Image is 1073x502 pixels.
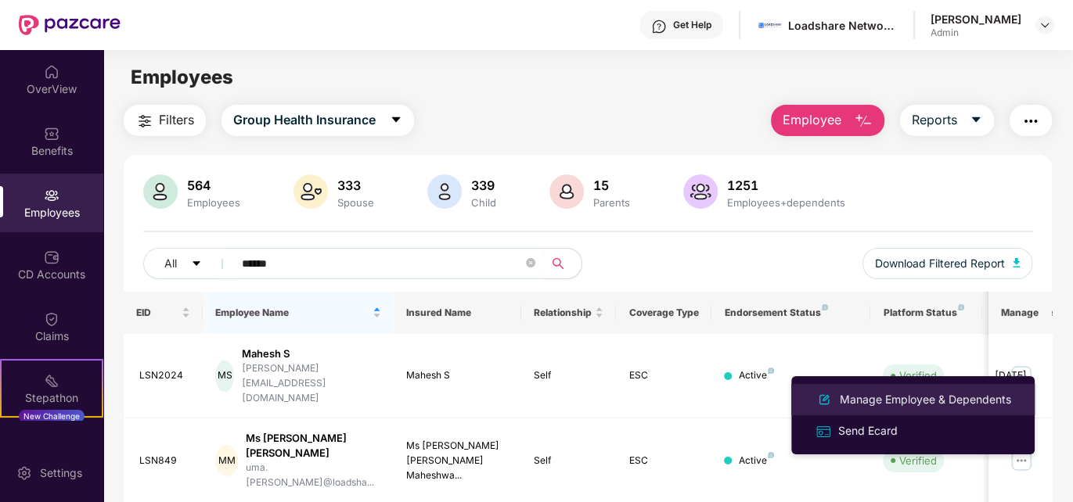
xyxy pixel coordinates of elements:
span: caret-down [390,113,402,127]
button: Download Filtered Report [862,248,1033,279]
div: Manage Employee & Dependents [837,391,1014,408]
th: EID [124,292,203,334]
div: Parents [590,196,633,209]
div: MS [215,360,233,392]
img: svg+xml;base64,PHN2ZyB4bWxucz0iaHR0cDovL3d3dy53My5vcmcvMjAwMC9zdmciIHdpZHRoPSI4IiBoZWlnaHQ9IjgiIH... [768,368,774,374]
div: Active [738,368,774,383]
div: Spouse [334,196,377,209]
span: Group Health Insurance [233,110,376,130]
span: EID [136,307,179,319]
div: Stepathon [2,390,102,406]
img: svg+xml;base64,PHN2ZyB4bWxucz0iaHR0cDovL3d3dy53My5vcmcvMjAwMC9zdmciIHdpZHRoPSIyNCIgaGVpZ2h0PSIyNC... [1021,112,1040,131]
img: svg+xml;base64,PHN2ZyB4bWxucz0iaHR0cDovL3d3dy53My5vcmcvMjAwMC9zdmciIHdpZHRoPSI4IiBoZWlnaHQ9IjgiIH... [958,304,964,310]
div: 564 [184,177,243,193]
div: Endorsement Status [724,307,858,319]
div: Mahesh S [406,368,509,383]
div: Employees+dependents [724,196,848,209]
th: Insured Name [394,292,521,334]
div: [PERSON_NAME][EMAIL_ADDRESS][DOMAIN_NAME] [242,361,381,406]
div: Employees [184,196,243,209]
span: Employees [131,66,233,88]
div: Active [738,454,774,468]
img: svg+xml;base64,PHN2ZyB4bWxucz0iaHR0cDovL3d3dy53My5vcmcvMjAwMC9zdmciIHhtbG5zOnhsaW5rPSJodHRwOi8vd3... [293,174,328,209]
div: 1251 [724,177,848,193]
th: Relationship [521,292,617,334]
span: caret-down [970,113,982,127]
img: svg+xml;base64,PHN2ZyB4bWxucz0iaHR0cDovL3d3dy53My5vcmcvMjAwMC9zdmciIHdpZHRoPSI4IiBoZWlnaHQ9IjgiIH... [822,304,828,310]
img: svg+xml;base64,PHN2ZyB4bWxucz0iaHR0cDovL3d3dy53My5vcmcvMjAwMC9zdmciIHhtbG5zOnhsaW5rPSJodHRwOi8vd3... [143,174,178,209]
div: Settings [35,465,87,481]
div: 15 [590,177,633,193]
div: 339 [468,177,499,193]
div: LSN849 [139,454,191,468]
img: 1629197545249.jpeg [758,14,781,37]
span: Download Filtered Report [875,255,1005,272]
span: All [164,255,177,272]
button: Allcaret-down [143,248,239,279]
div: Ms [PERSON_NAME] [PERSON_NAME] [246,431,381,461]
img: svg+xml;base64,PHN2ZyB4bWxucz0iaHR0cDovL3d3dy53My5vcmcvMjAwMC9zdmciIHdpZHRoPSIyNCIgaGVpZ2h0PSIyNC... [135,112,154,131]
img: svg+xml;base64,PHN2ZyBpZD0iSGVscC0zMngzMiIgeG1sbnM9Imh0dHA6Ly93d3cudzMub3JnLzIwMDAvc3ZnIiB3aWR0aD... [651,19,667,34]
img: svg+xml;base64,PHN2ZyB4bWxucz0iaHR0cDovL3d3dy53My5vcmcvMjAwMC9zdmciIHhtbG5zOnhsaW5rPSJodHRwOi8vd3... [815,390,834,409]
img: manageButton [1009,364,1034,389]
span: Filters [159,110,194,130]
div: LSN2024 [139,368,191,383]
div: Loadshare Networks Pvt Ltd [788,18,898,33]
button: Filters [124,105,206,136]
th: Coverage Type [616,292,711,334]
img: svg+xml;base64,PHN2ZyBpZD0iRW1wbG95ZWVzIiB4bWxucz0iaHR0cDovL3d3dy53My5vcmcvMjAwMC9zdmciIHdpZHRoPS... [44,188,59,203]
div: Admin [931,27,1021,39]
span: Employee [783,110,841,130]
div: Get Help [673,19,711,31]
button: Reportscaret-down [900,105,994,136]
div: 333 [334,177,377,193]
div: ESC [628,368,699,383]
div: Self [534,368,604,383]
span: Employee Name [215,307,369,319]
img: New Pazcare Logo [19,15,121,35]
img: svg+xml;base64,PHN2ZyBpZD0iQ0RfQWNjb3VudHMiIGRhdGEtbmFtZT0iQ0QgQWNjb3VudHMiIHhtbG5zPSJodHRwOi8vd3... [44,249,59,265]
img: svg+xml;base64,PHN2ZyB4bWxucz0iaHR0cDovL3d3dy53My5vcmcvMjAwMC9zdmciIHhtbG5zOnhsaW5rPSJodHRwOi8vd3... [427,174,462,209]
img: svg+xml;base64,PHN2ZyBpZD0iRHJvcGRvd24tMzJ4MzIiIHhtbG5zPSJodHRwOi8vd3d3LnczLm9yZy8yMDAwL3N2ZyIgd2... [1039,19,1051,31]
img: svg+xml;base64,PHN2ZyB4bWxucz0iaHR0cDovL3d3dy53My5vcmcvMjAwMC9zdmciIHdpZHRoPSIxNiIgaGVpZ2h0PSIxNi... [815,423,832,440]
span: Reports [912,110,957,130]
button: Employee [771,105,884,136]
img: svg+xml;base64,PHN2ZyB4bWxucz0iaHR0cDovL3d3dy53My5vcmcvMjAwMC9zdmciIHhtbG5zOnhsaW5rPSJodHRwOi8vd3... [854,112,873,131]
th: Manage [988,292,1052,334]
img: svg+xml;base64,PHN2ZyB4bWxucz0iaHR0cDovL3d3dy53My5vcmcvMjAwMC9zdmciIHdpZHRoPSI4IiBoZWlnaHQ9IjgiIH... [768,452,774,458]
div: Verified [898,368,936,383]
div: Verified [898,453,936,468]
div: Self [534,454,604,468]
img: svg+xml;base64,PHN2ZyB4bWxucz0iaHR0cDovL3d3dy53My5vcmcvMjAwMC9zdmciIHdpZHRoPSIyMSIgaGVpZ2h0PSIyMC... [44,373,59,389]
img: svg+xml;base64,PHN2ZyBpZD0iQ2xhaW0iIHhtbG5zPSJodHRwOi8vd3d3LnczLm9yZy8yMDAwL3N2ZyIgd2lkdGg9IjIwIi... [44,311,59,327]
div: Child [468,196,499,209]
div: uma.[PERSON_NAME]@loadsha... [246,461,381,490]
img: svg+xml;base64,PHN2ZyBpZD0iU2V0dGluZy0yMHgyMCIgeG1sbnM9Imh0dHA6Ly93d3cudzMub3JnLzIwMDAvc3ZnIiB3aW... [16,465,32,481]
div: Send Ecard [835,422,901,439]
div: New Challenge [19,410,85,422]
button: Group Health Insurancecaret-down [221,105,414,136]
div: Ms [PERSON_NAME] [PERSON_NAME] Maheshwa... [406,439,509,483]
img: svg+xml;base64,PHN2ZyB4bWxucz0iaHR0cDovL3d3dy53My5vcmcvMjAwMC9zdmciIHhtbG5zOnhsaW5rPSJodHRwOi8vd3... [549,174,584,209]
span: close-circle [526,256,535,271]
span: caret-down [191,258,202,271]
img: svg+xml;base64,PHN2ZyB4bWxucz0iaHR0cDovL3d3dy53My5vcmcvMjAwMC9zdmciIHhtbG5zOnhsaW5rPSJodHRwOi8vd3... [683,174,718,209]
span: close-circle [526,258,535,267]
img: svg+xml;base64,PHN2ZyB4bWxucz0iaHR0cDovL3d3dy53My5vcmcvMjAwMC9zdmciIHhtbG5zOnhsaW5rPSJodHRwOi8vd3... [1013,258,1021,267]
img: manageButton [1009,448,1034,473]
div: Platform Status [883,307,969,319]
span: Relationship [534,307,592,319]
button: search [543,248,582,279]
div: [PERSON_NAME] [931,12,1021,27]
div: ESC [628,454,699,468]
div: MM [215,445,238,476]
img: svg+xml;base64,PHN2ZyBpZD0iSG9tZSIgeG1sbnM9Imh0dHA6Ly93d3cudzMub3JnLzIwMDAvc3ZnIiB3aWR0aD0iMjAiIG... [44,64,59,80]
div: Mahesh S [242,346,381,361]
img: svg+xml;base64,PHN2ZyBpZD0iQmVuZWZpdHMiIHhtbG5zPSJodHRwOi8vd3d3LnczLm9yZy8yMDAwL3N2ZyIgd2lkdGg9Ij... [44,126,59,142]
span: search [543,257,574,270]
